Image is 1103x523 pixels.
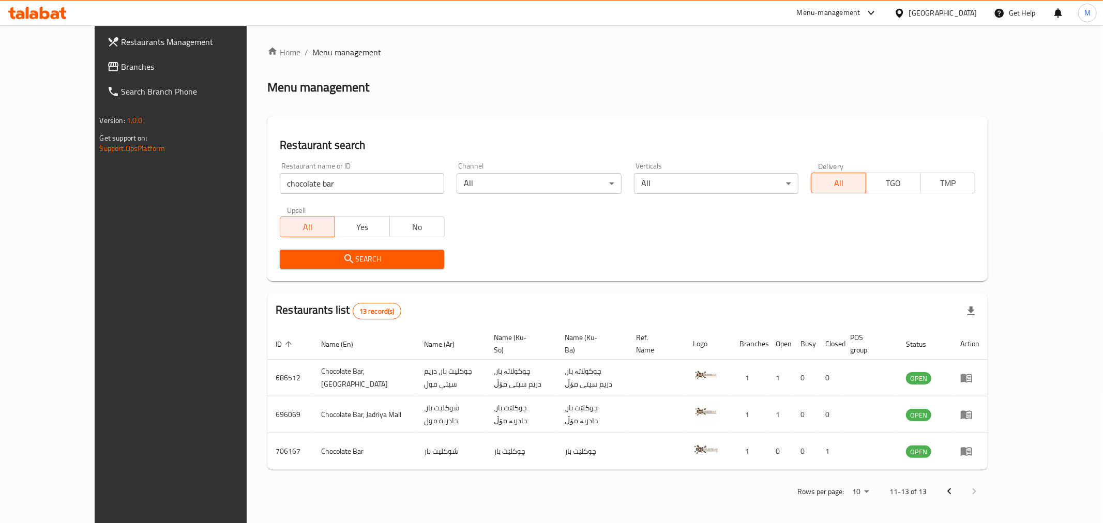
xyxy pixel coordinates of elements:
input: Search for restaurant name or ID.. [280,173,444,194]
div: [GEOGRAPHIC_DATA] [909,7,977,19]
span: All [815,176,862,191]
span: Name (Ar) [424,338,468,350]
span: Menu management [312,46,381,58]
a: Search Branch Phone [99,79,279,104]
div: Menu [960,408,979,421]
span: TMP [925,176,972,191]
td: Chocolate Bar, Jadriya Mall [313,396,416,433]
div: Export file [959,299,984,324]
span: Branches [122,60,270,73]
td: 1 [767,396,792,433]
h2: Menu management [267,79,369,96]
td: Chocolate Bar, [GEOGRAPHIC_DATA] [313,360,416,396]
td: 696069 [267,396,313,433]
span: Name (Ku-So) [494,331,544,356]
span: ID [276,338,295,350]
button: Yes [335,217,390,237]
p: 11-13 of 13 [889,485,927,498]
button: Previous page [937,479,962,504]
div: All [457,173,621,194]
th: Open [767,328,792,360]
td: شوكليت بار، جادرية مول [416,396,486,433]
td: 1 [767,360,792,396]
li: / [305,46,308,58]
img: Chocolate Bar, Dream City Mall [693,363,719,389]
td: Chocolate Bar [313,433,416,470]
td: 0 [792,433,817,470]
table: enhanced table [267,328,988,470]
p: Rows per page: [797,485,844,498]
span: 13 record(s) [353,306,401,316]
td: چوکولاتە بار، دریم سیتی مۆڵ [486,360,556,396]
div: Menu [960,372,979,384]
td: چوکلێت بار [486,433,556,470]
button: All [280,217,335,237]
span: Get support on: [100,131,147,145]
button: All [811,173,866,193]
span: Restaurants Management [122,36,270,48]
span: No [394,220,441,235]
td: چوکلێت بار، جادریە مۆڵ [486,396,556,433]
td: 0 [817,396,842,433]
span: 1.0.0 [127,114,143,127]
td: 0 [817,360,842,396]
div: Menu [960,445,979,457]
td: 706167 [267,433,313,470]
th: Closed [817,328,842,360]
td: چوکلێت بار، جادریە مۆڵ [557,396,628,433]
span: TGO [870,176,917,191]
td: 1 [731,433,767,470]
a: Home [267,46,300,58]
td: 1 [817,433,842,470]
span: M [1084,7,1091,19]
a: Support.OpsPlatform [100,142,165,155]
span: Version: [100,114,125,127]
span: POS group [850,331,886,356]
span: OPEN [906,446,931,458]
span: Name (Ku-Ba) [565,331,615,356]
button: Search [280,250,444,269]
button: No [389,217,445,237]
span: Search [288,253,436,266]
th: Logo [685,328,731,360]
div: OPEN [906,372,931,384]
div: All [634,173,798,194]
td: 1 [731,360,767,396]
th: Branches [731,328,767,360]
a: Restaurants Management [99,29,279,54]
span: All [284,220,331,235]
span: Yes [339,220,386,235]
nav: breadcrumb [267,46,988,58]
span: Ref. Name [636,331,672,356]
td: شوكليت بار [416,433,486,470]
div: Total records count [353,303,401,319]
label: Upsell [287,206,306,213]
a: Branches [99,54,279,79]
label: Delivery [818,162,844,170]
div: Rows per page: [848,484,873,500]
div: Menu-management [797,7,860,19]
span: Name (En) [321,338,367,350]
td: 1 [731,396,767,433]
td: جوكليت بار، دريم سيتي مول [416,360,486,396]
th: Busy [792,328,817,360]
span: OPEN [906,373,931,384]
th: Action [952,328,988,360]
span: OPEN [906,409,931,421]
img: Chocolate Bar [693,436,719,462]
td: 686512 [267,360,313,396]
span: Search Branch Phone [122,85,270,98]
td: چوکولاتە بار، دریم سیتی مۆڵ [557,360,628,396]
h2: Restaurant search [280,137,975,153]
td: چوکلێت بار [557,433,628,470]
td: 0 [767,433,792,470]
button: TGO [866,173,921,193]
td: 0 [792,396,817,433]
button: TMP [920,173,976,193]
img: Chocolate Bar, Jadriya Mall [693,399,719,425]
span: Status [906,338,940,350]
h2: Restaurants list [276,302,401,319]
td: 0 [792,360,817,396]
